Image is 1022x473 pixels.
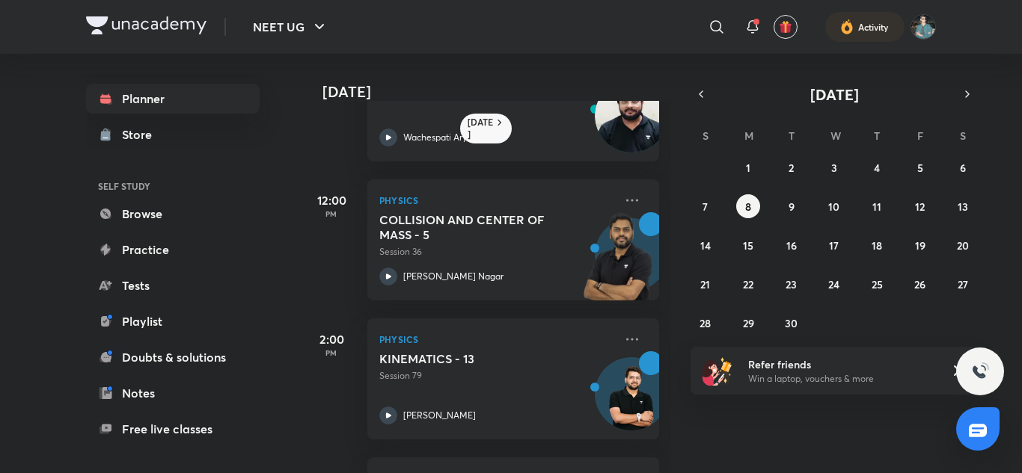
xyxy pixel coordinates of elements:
[700,277,710,291] abbr: September 21, 2025
[379,351,566,366] h5: KINEMATICS - 13
[86,235,260,265] a: Practice
[908,233,932,257] button: September 19, 2025
[865,155,889,179] button: September 4, 2025
[830,129,841,143] abbr: Wednesday
[908,155,932,179] button: September 5, 2025
[951,233,975,257] button: September 20, 2025
[828,277,839,291] abbr: September 24, 2025
[840,18,854,36] img: activity
[822,233,846,257] button: September 17, 2025
[736,272,760,296] button: September 22, 2025
[971,362,989,380] img: ttu
[908,272,932,296] button: September 26, 2025
[958,277,968,291] abbr: September 27, 2025
[914,277,925,291] abbr: September 26, 2025
[743,316,754,330] abbr: September 29, 2025
[703,200,708,214] abbr: September 7, 2025
[86,270,260,300] a: Tests
[302,330,361,348] h5: 2:00
[577,212,659,315] img: unacademy
[908,194,932,218] button: September 12, 2025
[780,194,804,218] button: September 9, 2025
[958,200,968,214] abbr: September 13, 2025
[780,311,804,335] button: September 30, 2025
[322,83,674,101] h4: [DATE]
[244,12,337,42] button: NEET UG
[468,117,494,140] h6: [DATE]
[694,272,717,296] button: September 21, 2025
[379,330,614,348] p: Physics
[822,272,846,296] button: September 24, 2025
[86,120,260,149] a: Store
[831,161,837,175] abbr: September 3, 2025
[403,131,472,144] p: Wachespati Arya
[379,245,614,259] p: Session 36
[403,270,504,283] p: [PERSON_NAME] Nagar
[748,356,932,372] h6: Refer friends
[865,272,889,296] button: September 25, 2025
[957,238,969,253] abbr: September 20, 2025
[872,200,881,214] abbr: September 11, 2025
[736,194,760,218] button: September 8, 2025
[746,161,750,175] abbr: September 1, 2025
[86,414,260,444] a: Free live classes
[829,238,839,253] abbr: September 17, 2025
[703,129,709,143] abbr: Sunday
[960,161,966,175] abbr: September 6, 2025
[917,129,923,143] abbr: Friday
[86,16,206,34] img: Company Logo
[915,238,925,253] abbr: September 19, 2025
[774,15,798,39] button: avatar
[596,365,667,437] img: Avatar
[780,272,804,296] button: September 23, 2025
[917,161,923,175] abbr: September 5, 2025
[822,155,846,179] button: September 3, 2025
[302,191,361,209] h5: 12:00
[86,306,260,336] a: Playlist
[86,16,206,38] a: Company Logo
[865,194,889,218] button: September 11, 2025
[86,173,260,199] h6: SELF STUDY
[736,311,760,335] button: September 29, 2025
[951,194,975,218] button: September 13, 2025
[86,84,260,114] a: Planner
[951,155,975,179] button: September 6, 2025
[872,277,883,291] abbr: September 25, 2025
[694,233,717,257] button: September 14, 2025
[700,316,711,330] abbr: September 28, 2025
[743,277,753,291] abbr: September 22, 2025
[915,200,925,214] abbr: September 12, 2025
[780,233,804,257] button: September 16, 2025
[403,409,476,422] p: [PERSON_NAME]
[874,129,880,143] abbr: Thursday
[789,200,795,214] abbr: September 9, 2025
[122,126,161,143] div: Store
[302,209,361,218] p: PM
[703,356,732,386] img: referral
[694,311,717,335] button: September 28, 2025
[911,14,936,40] img: Nitin Ahirwar
[951,272,975,296] button: September 27, 2025
[960,129,966,143] abbr: Saturday
[302,348,361,357] p: PM
[736,233,760,257] button: September 15, 2025
[86,378,260,408] a: Notes
[810,84,859,105] span: [DATE]
[86,342,260,372] a: Doubts & solutions
[748,372,932,386] p: Win a laptop, vouchers & more
[743,238,753,253] abbr: September 15, 2025
[694,194,717,218] button: September 7, 2025
[789,161,794,175] abbr: September 2, 2025
[874,161,880,175] abbr: September 4, 2025
[700,238,711,253] abbr: September 14, 2025
[872,238,882,253] abbr: September 18, 2025
[786,238,797,253] abbr: September 16, 2025
[786,277,797,291] abbr: September 23, 2025
[779,20,792,34] img: avatar
[379,369,614,383] p: Session 79
[785,316,798,330] abbr: September 30, 2025
[865,233,889,257] button: September 18, 2025
[789,129,795,143] abbr: Tuesday
[86,199,260,229] a: Browse
[745,200,751,214] abbr: September 8, 2025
